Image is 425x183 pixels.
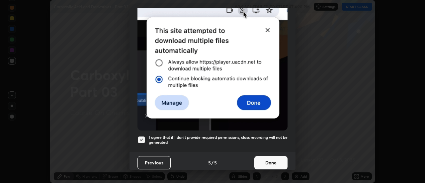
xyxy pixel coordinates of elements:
h5: I agree that if I don't provide required permissions, class recording will not be generated [149,135,288,145]
h4: / [212,159,213,166]
h4: 5 [208,159,211,166]
button: Done [254,156,288,169]
h4: 5 [214,159,217,166]
button: Previous [137,156,171,169]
